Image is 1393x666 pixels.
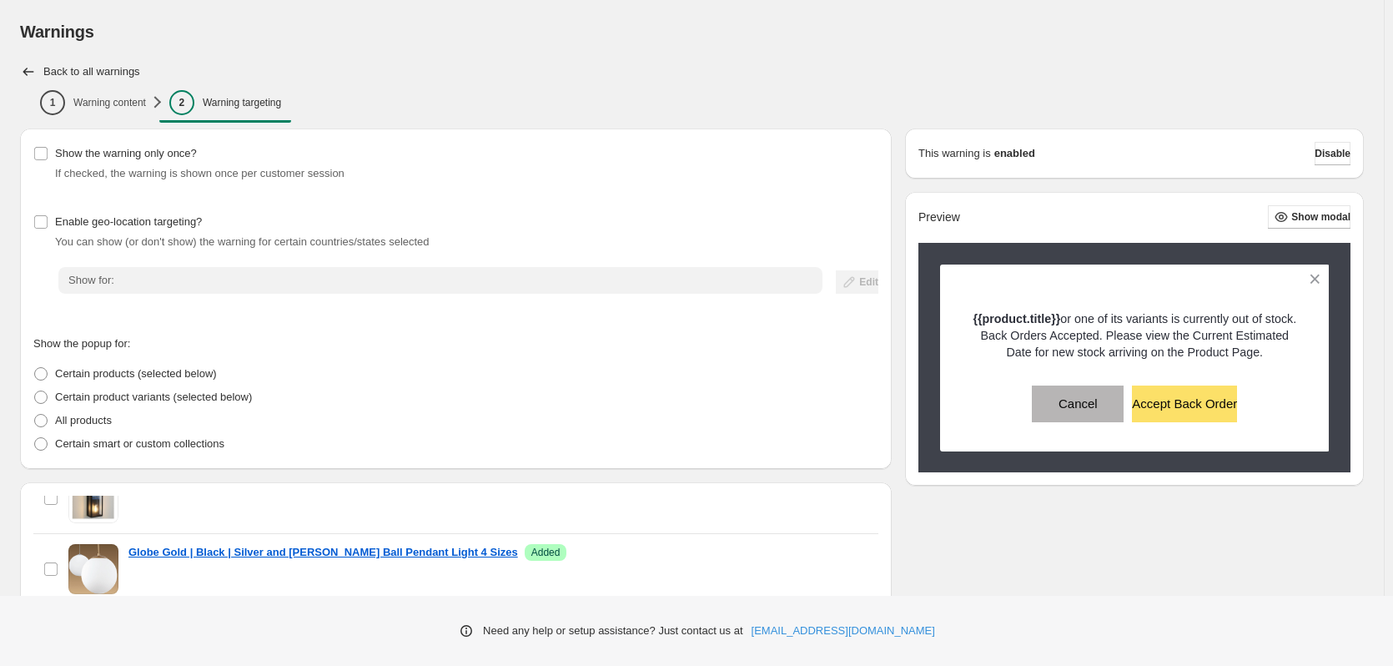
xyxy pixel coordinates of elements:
a: [EMAIL_ADDRESS][DOMAIN_NAME] [752,623,935,639]
span: Show modal [1291,210,1350,224]
span: If checked, the warning is shown once per customer session [55,167,344,179]
span: Warnings [20,23,94,41]
p: Warning content [73,96,146,109]
button: Cancel [1032,386,1124,422]
h2: Back to all warnings [43,65,140,78]
button: Accept Back Order [1132,386,1237,422]
a: Globe Gold | Black | Silver and [PERSON_NAME] Ball Pendant Light 4 Sizes [128,544,518,561]
span: Show for: [68,274,114,286]
span: You can show (or don't show) the warning for certain countries/states selected [55,235,430,248]
p: Warning targeting [203,96,281,109]
span: Disable [1315,147,1350,160]
span: Added [531,546,561,559]
h2: Preview [918,210,960,225]
button: Disable [1315,142,1350,165]
strong: {{product.title}} [973,312,1060,325]
span: Show the warning only once? [55,147,197,159]
img: Globe Gold | Black | Silver and Opal Glass Ball Pendant Light 4 Sizes [68,544,118,594]
span: Certain product variants (selected below) [55,391,252,403]
div: 1 [40,90,65,115]
strong: enabled [994,145,1035,162]
p: Certain smart or custom collections [55,436,224,452]
div: 2 [169,90,194,115]
span: Show the popup for: [33,337,130,350]
p: This warning is [918,145,991,162]
p: or one of its variants is currently out of stock. Back Orders Accepted. Please view the Current E... [969,310,1300,361]
button: Show modal [1268,205,1350,229]
p: All products [55,412,112,429]
span: Enable geo-location targeting? [55,215,202,228]
span: Certain products (selected below) [55,367,217,380]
